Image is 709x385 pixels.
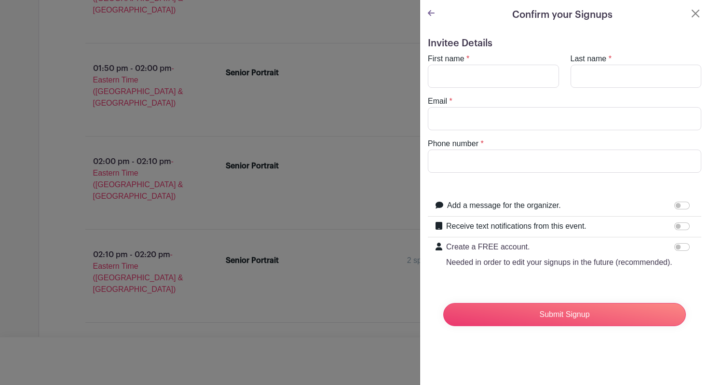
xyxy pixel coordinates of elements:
h5: Confirm your Signups [512,8,613,22]
button: Close [690,8,701,19]
label: First name [428,53,464,65]
p: Create a FREE account. [446,241,672,253]
label: Email [428,96,447,107]
p: Needed in order to edit your signups in the future (recommended). [446,257,672,268]
label: Phone number [428,138,478,150]
input: Submit Signup [443,303,686,326]
label: Receive text notifications from this event. [446,220,586,232]
label: Add a message for the organizer. [447,200,561,211]
h5: Invitee Details [428,38,701,49]
label: Last name [571,53,607,65]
